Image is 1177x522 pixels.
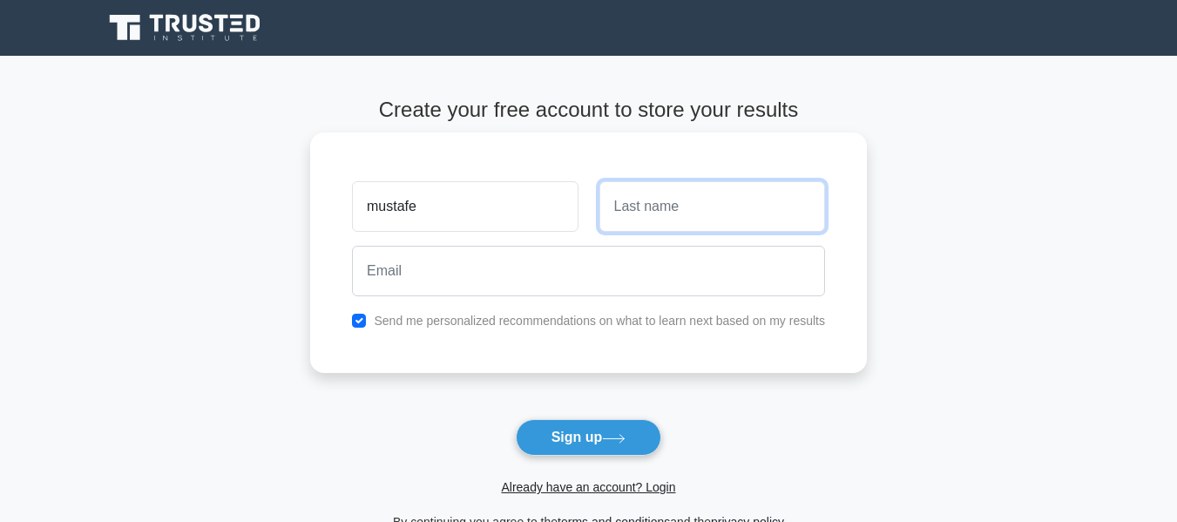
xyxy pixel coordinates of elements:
[352,181,578,232] input: First name
[501,480,675,494] a: Already have an account? Login
[352,246,825,296] input: Email
[374,314,825,328] label: Send me personalized recommendations on what to learn next based on my results
[310,98,867,123] h4: Create your free account to store your results
[599,181,825,232] input: Last name
[516,419,662,456] button: Sign up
